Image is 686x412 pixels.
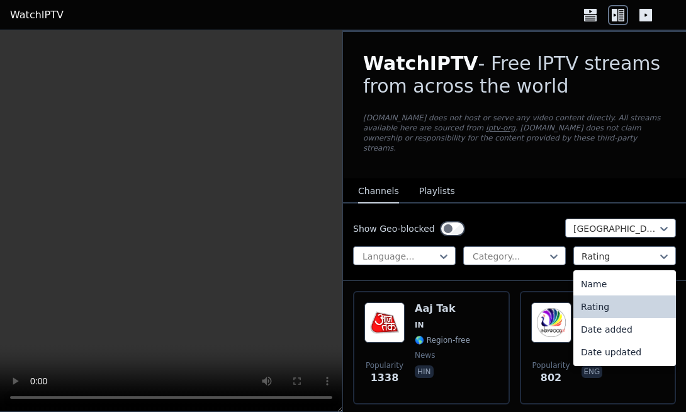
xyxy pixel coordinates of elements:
span: WatchIPTV [363,52,478,74]
img: Aaj Tak [364,302,405,343]
div: Date updated [573,341,676,363]
p: eng [582,365,603,378]
a: WatchIPTV [10,8,64,23]
h6: Aaj Tak [415,302,470,315]
button: Playlists [419,180,455,203]
span: news [415,350,435,360]
span: 1338 [371,370,399,386]
div: Date added [573,318,676,341]
a: iptv-org [486,123,515,132]
div: Rating [573,295,676,318]
span: Popularity [366,360,403,370]
p: hin [415,365,434,378]
label: Show Geo-blocked [353,222,435,235]
p: [DOMAIN_NAME] does not host or serve any video content directly. All streams available here are s... [363,113,666,153]
button: Channels [358,180,399,203]
h1: - Free IPTV streams from across the world [363,52,666,98]
span: 🌎 Region-free [415,335,470,345]
img: Indywood TV [531,302,571,343]
div: Name [573,273,676,295]
span: Popularity [532,360,570,370]
span: IN [415,320,424,330]
span: 802 [541,370,561,386]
